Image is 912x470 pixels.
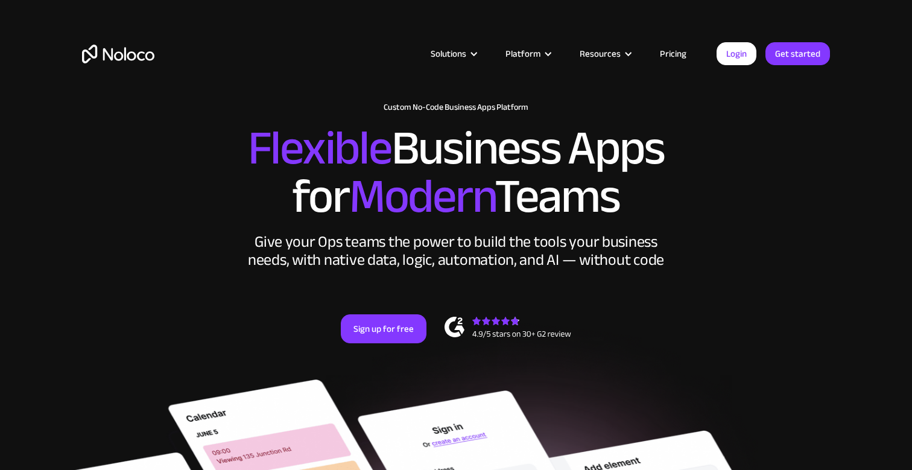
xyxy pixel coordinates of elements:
[505,46,540,62] div: Platform
[490,46,565,62] div: Platform
[341,314,426,343] a: Sign up for free
[645,46,701,62] a: Pricing
[580,46,621,62] div: Resources
[248,103,391,193] span: Flexible
[765,42,830,65] a: Get started
[717,42,756,65] a: Login
[431,46,466,62] div: Solutions
[416,46,490,62] div: Solutions
[565,46,645,62] div: Resources
[82,124,830,221] h2: Business Apps for Teams
[82,45,154,63] a: home
[349,151,495,241] span: Modern
[245,233,667,269] div: Give your Ops teams the power to build the tools your business needs, with native data, logic, au...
